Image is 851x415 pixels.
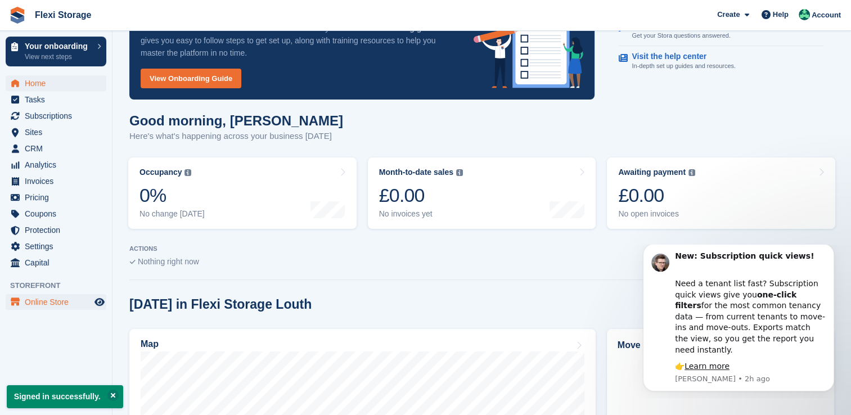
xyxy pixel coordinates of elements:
a: Occupancy 0% No change [DATE] [128,157,357,229]
span: Capital [25,255,92,270]
div: 0% [139,184,205,207]
img: blank_slate_check_icon-ba018cac091ee9be17c0a81a6c232d5eb81de652e7a59be601be346b1b6ddf79.svg [129,260,136,264]
a: menu [6,173,106,189]
img: icon-info-grey-7440780725fd019a000dd9b08b2336e03edf1995a4989e88bcd33f0948082b44.svg [688,169,695,176]
span: Coupons [25,206,92,222]
p: View next steps [25,52,92,62]
span: Sites [25,124,92,140]
a: Your onboarding View next steps [6,37,106,66]
p: In-depth set up guides and resources. [632,61,736,71]
a: Flexi Storage [30,6,96,24]
span: Settings [25,238,92,254]
a: Visit the help center In-depth set up guides and resources. [619,46,823,76]
img: icon-info-grey-7440780725fd019a000dd9b08b2336e03edf1995a4989e88bcd33f0948082b44.svg [456,169,463,176]
a: menu [6,255,106,270]
span: Help [773,9,789,20]
h2: Map [141,339,159,349]
img: Brooke Paul [799,9,810,20]
p: Get your Stora questions answered. [632,31,730,40]
div: Occupancy [139,168,182,177]
a: menu [6,206,106,222]
h1: Good morning, [PERSON_NAME] [129,113,343,128]
p: ACTIONS [129,245,834,252]
span: Tasks [25,92,92,107]
a: Month-to-date sales £0.00 No invoices yet [368,157,596,229]
img: Profile image for Steven [25,9,43,27]
span: Home [25,75,92,91]
a: menu [6,190,106,205]
div: Need a tenant list fast? Subscription quick views give you for the most common tenancy data — fro... [49,22,200,111]
a: Awaiting payment £0.00 No open invoices [607,157,835,229]
span: Invoices [25,173,92,189]
a: menu [6,157,106,173]
img: stora-icon-8386f47178a22dfd0bd8f6a31ec36ba5ce8667c1dd55bd0f319d3a0aa187defe.svg [9,7,26,24]
div: No change [DATE] [139,209,205,219]
a: Learn more [58,117,103,126]
p: Visit the help center [632,52,727,61]
p: Here's what's happening across your business [DATE] [129,130,343,143]
b: New: Subscription quick views! [49,7,188,16]
span: Subscriptions [25,108,92,124]
span: Account [812,10,841,21]
iframe: Intercom notifications message [626,245,851,398]
span: Online Store [25,294,92,310]
span: CRM [25,141,92,156]
div: £0.00 [618,184,695,207]
a: menu [6,124,106,140]
a: menu [6,222,106,238]
p: Signed in successfully. [7,385,123,408]
div: Message content [49,6,200,128]
div: No invoices yet [379,209,463,219]
a: menu [6,92,106,107]
a: menu [6,294,106,310]
p: Welcome to Stora! Press the button below to access your . It gives you easy to follow steps to ge... [141,22,456,59]
a: menu [6,141,106,156]
span: Protection [25,222,92,238]
a: menu [6,75,106,91]
span: Storefront [10,280,112,291]
div: £0.00 [379,184,463,207]
a: menu [6,238,106,254]
a: View Onboarding Guide [141,69,241,88]
span: Create [717,9,740,20]
a: Chat to support Get your Stora questions answered. [619,16,823,47]
h2: [DATE] in Flexi Storage Louth [129,297,312,312]
div: 👉 [49,116,200,128]
img: icon-info-grey-7440780725fd019a000dd9b08b2336e03edf1995a4989e88bcd33f0948082b44.svg [184,169,191,176]
a: Preview store [93,295,106,309]
span: Analytics [25,157,92,173]
div: Month-to-date sales [379,168,453,177]
a: menu [6,108,106,124]
div: Awaiting payment [618,168,686,177]
p: Your onboarding [25,42,92,50]
span: Nothing right now [138,257,199,266]
p: Message from Steven, sent 2h ago [49,129,200,139]
div: No open invoices [618,209,695,219]
h2: Move ins / outs [618,339,823,352]
span: Pricing [25,190,92,205]
img: onboarding-info-6c161a55d2c0e0a8cae90662b2fe09162a5109e8cc188191df67fb4f79e88e88.svg [474,4,584,88]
